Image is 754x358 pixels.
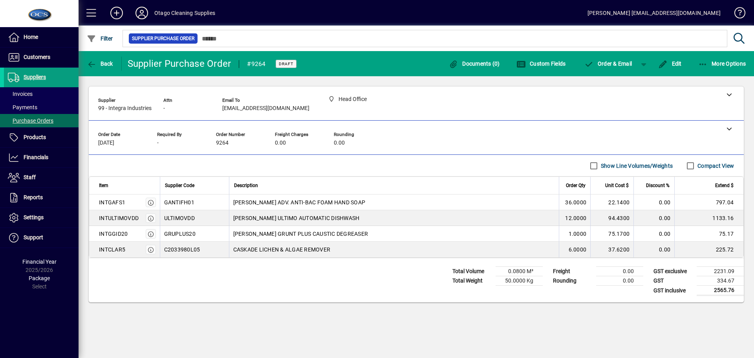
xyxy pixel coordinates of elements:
[674,210,743,226] td: 1133.16
[22,259,57,265] span: Financial Year
[599,162,673,170] label: Show Line Volumes/Weights
[233,214,360,222] span: [PERSON_NAME] ULTIMO AUTOMATIC DISHWASH
[99,198,125,206] div: INTGAFS1
[590,226,633,242] td: 75.1700
[650,276,697,286] td: GST
[559,210,590,226] td: 12.0000
[728,2,744,27] a: Knowledge Base
[4,101,79,114] a: Payments
[697,286,744,296] td: 2565.76
[4,28,79,47] a: Home
[656,57,684,71] button: Edit
[4,148,79,167] a: Financials
[448,276,496,286] td: Total Weight
[590,195,633,210] td: 22.1400
[596,276,643,286] td: 0.00
[8,104,37,110] span: Payments
[516,61,566,67] span: Custom Fields
[559,226,590,242] td: 1.0000
[8,117,53,124] span: Purchase Orders
[674,226,743,242] td: 75.17
[715,181,734,190] span: Extend $
[646,181,670,190] span: Discount %
[566,181,586,190] span: Order Qty
[234,181,258,190] span: Description
[24,134,46,140] span: Products
[160,242,229,257] td: C2033980L05
[85,57,115,71] button: Back
[590,210,633,226] td: 94.4300
[99,246,125,253] div: INTCLAR5
[24,194,43,200] span: Reports
[87,61,113,67] span: Back
[4,168,79,187] a: Staff
[233,198,366,206] span: [PERSON_NAME] ADV. ANTI-BAC FOAM HAND SOAP
[104,6,129,20] button: Add
[279,61,293,66] span: Draft
[633,195,674,210] td: 0.00
[24,74,46,80] span: Suppliers
[674,242,743,257] td: 225.72
[29,275,50,281] span: Package
[650,286,697,296] td: GST inclusive
[24,234,43,241] span: Support
[696,57,748,71] button: More Options
[514,57,568,71] button: Custom Fields
[448,267,496,276] td: Total Volume
[559,195,590,210] td: 36.0000
[98,105,152,112] span: 99 - Integra Industries
[99,214,139,222] div: INTULTIMOVDD
[132,35,194,42] span: Supplier Purchase Order
[590,242,633,257] td: 37.6200
[334,140,345,146] span: 0.00
[559,242,590,257] td: 6.0000
[650,267,697,276] td: GST exclusive
[584,61,632,67] span: Order & Email
[8,91,33,97] span: Invoices
[233,230,368,238] span: [PERSON_NAME] GRUNT PLUS CAUSTIC DEGREASER
[605,181,629,190] span: Unit Cost $
[4,48,79,67] a: Customers
[4,128,79,147] a: Products
[633,210,674,226] td: 0.00
[596,267,643,276] td: 0.00
[697,276,744,286] td: 334.67
[4,208,79,228] a: Settings
[449,61,500,67] span: Documents (0)
[696,162,734,170] label: Compact View
[216,140,229,146] span: 9264
[85,31,115,46] button: Filter
[580,57,636,71] button: Order & Email
[4,87,79,101] a: Invoices
[98,140,114,146] span: [DATE]
[587,7,721,19] div: [PERSON_NAME] [EMAIL_ADDRESS][DOMAIN_NAME]
[154,7,215,19] div: Otago Cleaning Supplies
[4,188,79,207] a: Reports
[99,230,128,238] div: INTGGID20
[160,195,229,210] td: GANTIFH01
[163,105,165,112] span: -
[447,57,502,71] button: Documents (0)
[674,195,743,210] td: 797.04
[87,35,113,42] span: Filter
[4,228,79,248] a: Support
[128,57,231,70] div: Supplier Purchase Order
[275,140,286,146] span: 0.00
[222,105,309,112] span: [EMAIL_ADDRESS][DOMAIN_NAME]
[24,214,44,220] span: Settings
[633,226,674,242] td: 0.00
[633,242,674,257] td: 0.00
[79,57,122,71] app-page-header-button: Back
[4,114,79,127] a: Purchase Orders
[157,140,159,146] span: -
[549,267,596,276] td: Freight
[24,154,48,160] span: Financials
[165,181,194,190] span: Supplier Code
[697,267,744,276] td: 2231.09
[24,54,50,60] span: Customers
[24,34,38,40] span: Home
[160,210,229,226] td: ULTIMOVDD
[129,6,154,20] button: Profile
[698,61,746,67] span: More Options
[496,276,543,286] td: 50.0000 Kg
